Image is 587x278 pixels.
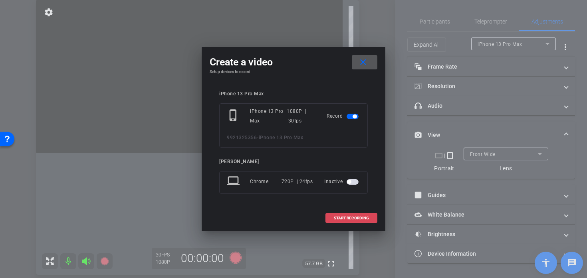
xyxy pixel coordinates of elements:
[227,109,241,123] mat-icon: phone_iphone
[358,57,368,67] mat-icon: close
[210,69,377,74] h4: Setup devices to record
[227,174,241,189] mat-icon: laptop
[210,55,377,69] div: Create a video
[324,174,360,189] div: Inactive
[219,159,368,165] div: [PERSON_NAME]
[219,91,368,97] div: iPhone 13 Pro Max
[287,106,315,126] div: 1080P | 30fps
[259,135,303,140] span: iPhone 13 Pro Max
[250,106,287,126] div: iPhone 13 Pro Max
[250,174,282,189] div: Chrome
[327,106,360,126] div: Record
[227,135,257,140] span: 9921325356
[257,135,259,140] span: -
[282,174,313,189] div: 720P | 24fps
[325,213,377,223] button: START RECORDING
[334,216,369,220] span: START RECORDING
